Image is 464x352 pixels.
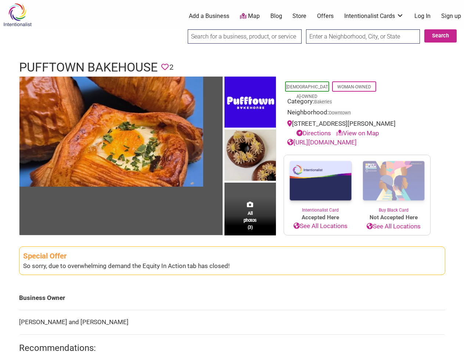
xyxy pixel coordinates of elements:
[19,77,203,187] img: Pufftown Bakehouse - Croissants
[244,210,257,231] span: All photos (3)
[189,12,229,20] a: Add a Business
[284,155,357,207] img: Intentionalist Card
[23,261,441,271] div: So sorry, due to overwhelming demand the Equity In Action tab has closed!
[344,12,404,20] a: Intentionalist Cards
[169,62,173,73] span: 2
[19,310,445,335] td: [PERSON_NAME] and [PERSON_NAME]
[240,12,260,21] a: Map
[357,155,430,214] a: Buy Black Card
[19,59,158,76] h1: Pufftown Bakehouse
[286,84,328,99] a: [DEMOGRAPHIC_DATA]-Owned
[357,222,430,231] a: See All Locations
[424,29,457,43] button: Search
[287,119,427,138] div: [STREET_ADDRESS][PERSON_NAME]
[317,12,334,20] a: Offers
[284,155,357,213] a: Intentionalist Card
[296,129,331,137] a: Directions
[336,129,379,137] a: View on Map
[270,12,282,20] a: Blog
[284,213,357,222] span: Accepted Here
[19,286,445,310] td: Business Owner
[441,12,461,20] a: Sign up
[337,84,371,89] a: Woman-Owned
[306,29,420,44] input: Enter a Neighborhood, City, or State
[314,99,332,104] a: Bakeries
[357,155,430,207] img: Buy Black Card
[284,221,357,231] a: See All Locations
[357,213,430,222] span: Not Accepted Here
[287,108,427,119] div: Neighborhood:
[224,129,276,183] img: Pufftown Bakehouse - Sweet Croissants
[224,77,276,130] img: Pufftown Bakehouse - Logo
[287,139,357,146] a: [URL][DOMAIN_NAME]
[188,29,302,44] input: Search for a business, product, or service
[287,97,427,108] div: Category:
[329,111,351,115] span: Downtown
[414,12,431,20] a: Log In
[292,12,306,20] a: Store
[23,250,441,262] div: Special Offer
